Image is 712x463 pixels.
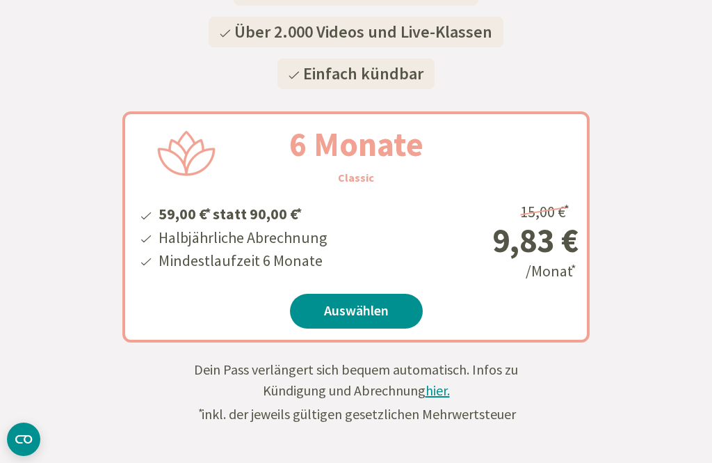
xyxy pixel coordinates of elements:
li: 59,00 € statt 90,00 € [156,200,327,226]
span: Über 2.000 Videos und Live-Klassen [234,21,492,42]
div: /Monat [412,197,578,283]
li: Halbjährliche Abrechnung [156,226,327,249]
span: 15,00 € [520,202,572,221]
span: inkl. der jeweils gültigen gesetzlichen Mehrwertsteuer [197,405,516,423]
div: Dein Pass verlängert sich bequem automatisch. Infos zu Kündigung und Abrechnung [182,359,530,425]
button: CMP-Widget öffnen [7,423,40,456]
span: hier. [426,382,450,399]
span: Einfach kündbar [303,63,423,84]
h3: Classic [338,169,374,186]
div: 9,83 € [412,223,578,257]
a: Auswählen [290,294,423,329]
li: Mindestlaufzeit 6 Monate [156,249,327,272]
h2: 6 Monate [256,119,457,169]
